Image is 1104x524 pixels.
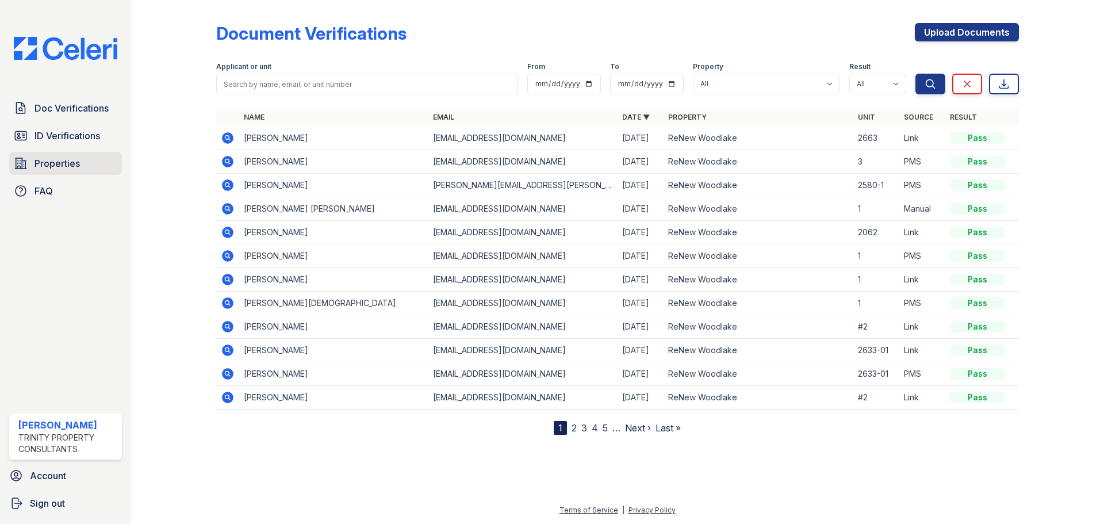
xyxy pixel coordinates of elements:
span: … [612,421,620,435]
td: ReNew Woodlake [664,221,853,244]
td: PMS [899,244,945,268]
td: 1 [853,292,899,315]
div: Pass [950,297,1005,309]
td: [EMAIL_ADDRESS][DOMAIN_NAME] [428,315,618,339]
a: Doc Verifications [9,97,122,120]
label: Applicant or unit [216,62,271,71]
td: ReNew Woodlake [664,292,853,315]
span: ID Verifications [34,129,100,143]
td: [EMAIL_ADDRESS][DOMAIN_NAME] [428,386,618,410]
a: Sign out [5,492,126,515]
td: [EMAIL_ADDRESS][DOMAIN_NAME] [428,127,618,150]
div: Pass [950,203,1005,215]
td: [PERSON_NAME] [239,244,428,268]
label: To [610,62,619,71]
div: 1 [554,421,567,435]
td: [EMAIL_ADDRESS][DOMAIN_NAME] [428,339,618,362]
td: [EMAIL_ADDRESS][DOMAIN_NAME] [428,197,618,221]
td: PMS [899,150,945,174]
input: Search by name, email, or unit number [216,74,518,94]
td: 2663 [853,127,899,150]
td: [PERSON_NAME][EMAIL_ADDRESS][PERSON_NAME][DOMAIN_NAME] [428,174,618,197]
a: 5 [603,422,608,434]
div: | [622,506,624,514]
td: 1 [853,268,899,292]
td: ReNew Woodlake [664,315,853,339]
span: Sign out [30,496,65,510]
td: PMS [899,362,945,386]
div: Pass [950,274,1005,285]
a: Date ▼ [622,113,650,121]
div: Document Verifications [216,23,407,44]
td: [DATE] [618,127,664,150]
td: [DATE] [618,221,664,244]
td: Link [899,386,945,410]
td: [PERSON_NAME] [239,268,428,292]
td: [DATE] [618,197,664,221]
td: [DATE] [618,362,664,386]
td: [DATE] [618,268,664,292]
td: [DATE] [618,174,664,197]
a: Properties [9,152,122,175]
td: [PERSON_NAME] [239,150,428,174]
a: Account [5,464,126,487]
td: [DATE] [618,292,664,315]
a: FAQ [9,179,122,202]
label: Result [849,62,871,71]
a: Result [950,113,977,121]
td: PMS [899,292,945,315]
td: ReNew Woodlake [664,268,853,292]
div: Pass [950,250,1005,262]
a: Last » [655,422,681,434]
div: Trinity Property Consultants [18,432,117,455]
div: Pass [950,132,1005,144]
a: 3 [581,422,587,434]
td: [DATE] [618,386,664,410]
td: [PERSON_NAME] [239,127,428,150]
td: [EMAIL_ADDRESS][DOMAIN_NAME] [428,150,618,174]
span: Doc Verifications [34,101,109,115]
label: Property [693,62,723,71]
td: [EMAIL_ADDRESS][DOMAIN_NAME] [428,244,618,268]
div: Pass [950,392,1005,403]
div: Pass [950,321,1005,332]
td: ReNew Woodlake [664,127,853,150]
td: PMS [899,174,945,197]
a: Source [904,113,933,121]
td: 1 [853,244,899,268]
td: [PERSON_NAME] [239,362,428,386]
td: #2 [853,386,899,410]
td: Link [899,127,945,150]
td: [EMAIL_ADDRESS][DOMAIN_NAME] [428,221,618,244]
td: 2062 [853,221,899,244]
div: Pass [950,227,1005,238]
a: Unit [858,113,875,121]
td: 3 [853,150,899,174]
a: 2 [572,422,577,434]
td: [PERSON_NAME] [PERSON_NAME] [239,197,428,221]
td: 2580-1 [853,174,899,197]
td: ReNew Woodlake [664,339,853,362]
div: Pass [950,368,1005,380]
td: Manual [899,197,945,221]
td: [DATE] [618,339,664,362]
td: [EMAIL_ADDRESS][DOMAIN_NAME] [428,362,618,386]
a: Upload Documents [915,23,1019,41]
img: CE_Logo_Blue-a8612792a0a2168367f1c8372b55b34899dd931a85d93a1a3d3e32e68fde9ad4.png [5,37,126,60]
td: [DATE] [618,244,664,268]
div: Pass [950,179,1005,191]
td: [PERSON_NAME] [239,315,428,339]
a: Name [244,113,264,121]
td: [DATE] [618,150,664,174]
td: Link [899,268,945,292]
td: ReNew Woodlake [664,386,853,410]
td: [PERSON_NAME] [239,386,428,410]
span: Properties [34,156,80,170]
a: Property [668,113,707,121]
td: [EMAIL_ADDRESS][DOMAIN_NAME] [428,292,618,315]
span: FAQ [34,184,53,198]
td: [PERSON_NAME] [239,174,428,197]
td: 2633-01 [853,339,899,362]
td: [PERSON_NAME] [239,221,428,244]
